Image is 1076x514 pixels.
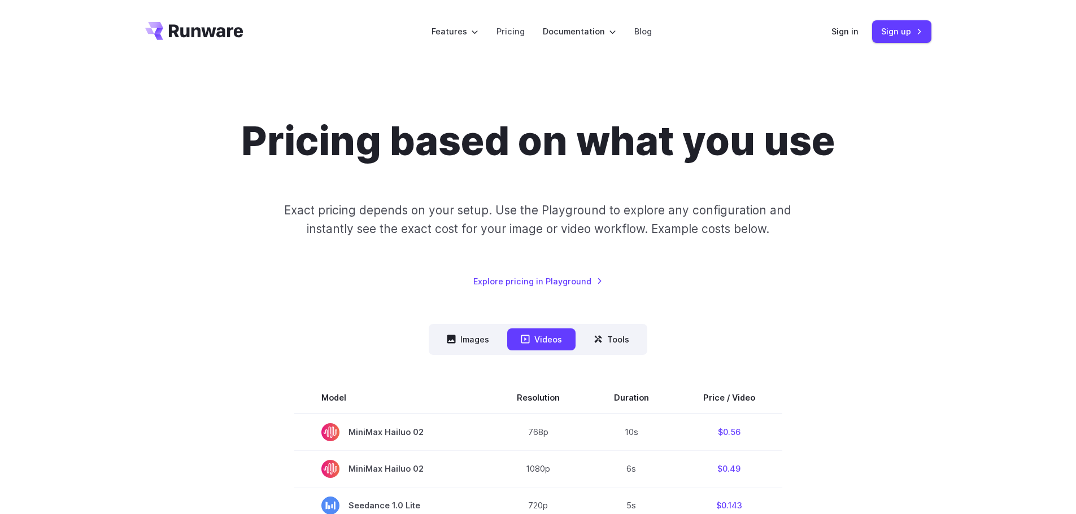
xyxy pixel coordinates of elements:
[634,25,652,38] a: Blog
[587,450,676,487] td: 6s
[432,25,478,38] label: Features
[496,25,525,38] a: Pricing
[831,25,859,38] a: Sign in
[676,382,782,414] th: Price / Video
[433,328,503,350] button: Images
[872,20,931,42] a: Sign up
[490,414,587,451] td: 768p
[241,117,835,165] h1: Pricing based on what you use
[490,450,587,487] td: 1080p
[676,414,782,451] td: $0.56
[145,22,243,40] a: Go to /
[507,328,576,350] button: Videos
[676,450,782,487] td: $0.49
[587,414,676,451] td: 10s
[321,460,463,478] span: MiniMax Hailuo 02
[263,201,813,239] p: Exact pricing depends on your setup. Use the Playground to explore any configuration and instantl...
[321,423,463,441] span: MiniMax Hailuo 02
[587,382,676,414] th: Duration
[294,382,490,414] th: Model
[490,382,587,414] th: Resolution
[543,25,616,38] label: Documentation
[580,328,643,350] button: Tools
[473,275,603,288] a: Explore pricing in Playground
